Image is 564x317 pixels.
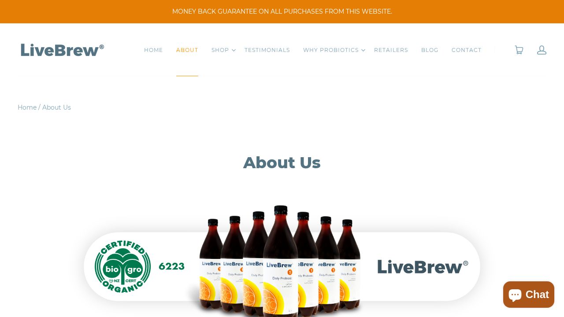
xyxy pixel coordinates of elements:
[303,46,359,55] a: WHY PROBIOTICS
[54,152,510,173] h1: About Us
[144,46,163,55] a: HOME
[38,103,41,111] span: /
[176,46,198,55] a: ABOUT
[501,281,557,310] inbox-online-store-chat: Shopify online store chat
[452,46,482,55] a: CONTACT
[421,46,438,55] a: BLOG
[245,46,290,55] a: TESTIMONIALS
[374,46,408,55] a: RETAILERS
[211,46,229,55] a: SHOP
[18,42,106,57] img: LiveBrew
[42,103,71,111] span: About Us
[13,7,551,16] span: MONEY BACK GUARANTEE ON ALL PURCHASES FROM THIS WEBSITE.
[18,103,37,111] a: Home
